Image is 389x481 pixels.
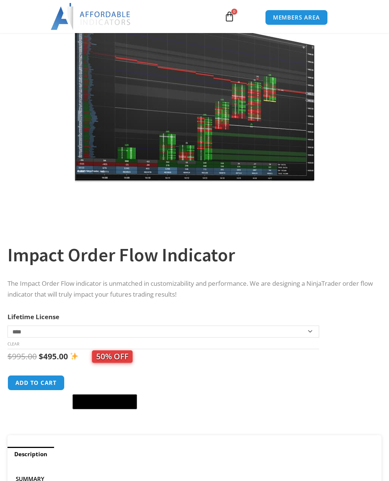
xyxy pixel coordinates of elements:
[8,341,19,347] a: Clear options
[273,15,320,20] span: MEMBERS AREA
[72,394,137,409] button: Buy with GPay
[265,10,328,25] a: MEMBERS AREA
[231,9,237,15] span: 0
[8,447,54,461] a: Description
[8,278,374,300] p: The Impact Order Flow indicator is unmatched in customizability and performance. We are designing...
[8,242,374,268] h1: Impact Order Flow Indicator
[70,352,78,360] img: ✨
[8,375,65,391] button: Add to cart
[213,6,246,27] a: 0
[39,351,43,362] span: $
[8,414,374,421] iframe: PayPal Message 1
[39,351,68,362] bdi: 495.00
[71,374,139,392] iframe: Secure express checkout frame
[92,350,133,363] span: 50% OFF
[51,3,131,30] img: LogoAI | Affordable Indicators – NinjaTrader
[8,351,12,362] span: $
[8,312,59,321] label: Lifetime License
[8,351,37,362] bdi: 995.00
